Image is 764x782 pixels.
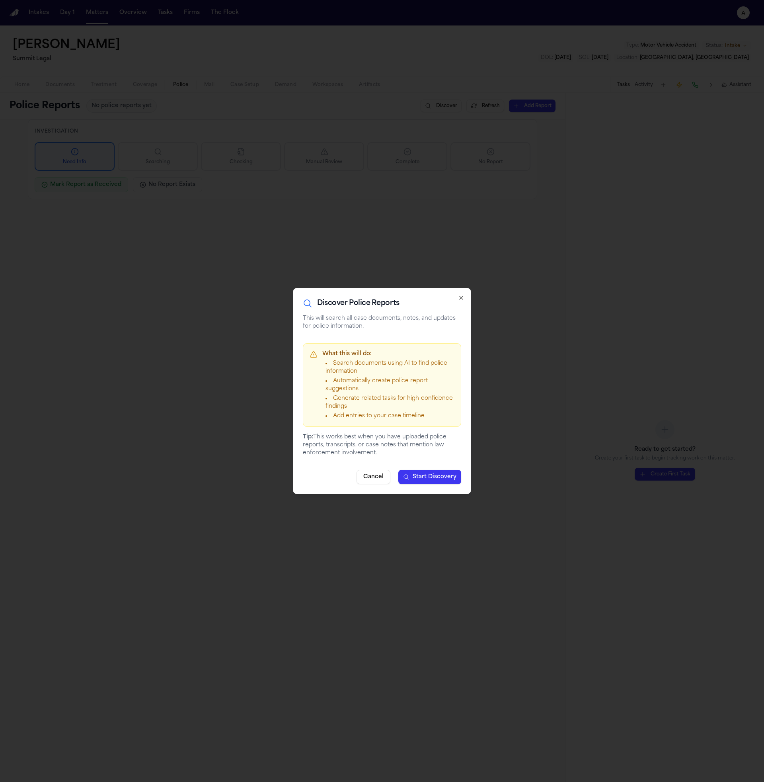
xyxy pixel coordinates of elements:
[325,377,454,393] li: Automatically create police report suggestions
[322,350,454,358] p: What this will do:
[398,470,461,484] button: Start Discovery
[303,315,461,330] p: This will search all case documents, notes, and updates for police information.
[325,395,454,411] li: Generate related tasks for high-confidence findings
[303,434,313,440] strong: Tip:
[413,473,456,481] span: Start Discovery
[325,412,454,420] li: Add entries to your case timeline
[325,360,454,375] li: Search documents using AI to find police information
[357,470,390,484] button: Cancel
[317,298,400,309] h2: Discover Police Reports
[303,433,461,457] p: This works best when you have uploaded police reports, transcripts, or case notes that mention la...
